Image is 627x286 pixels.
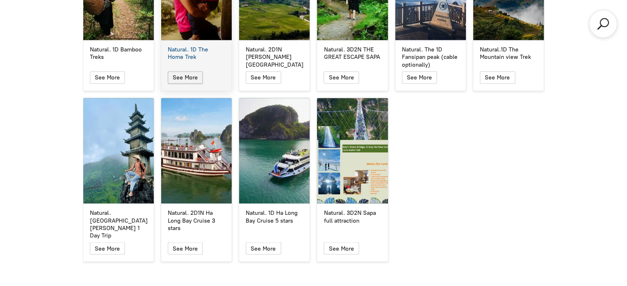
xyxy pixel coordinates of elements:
[324,46,381,60] div: Natural. 3D2N THE GREAT ESCAPE SAPA
[324,242,359,254] button: See More
[90,71,125,84] button: See More
[239,209,310,224] a: Natural. 1D Ha Long Bay Cruise 5 stars
[95,74,120,81] span: See More
[168,46,225,60] div: Natural. 1D The Home Trek
[168,71,203,84] button: See More
[83,46,154,60] a: Natural. 1D Bamboo Treks
[95,245,120,252] span: See More
[329,74,354,81] span: See More
[246,46,303,68] div: Natural. 2D1N [PERSON_NAME][GEOGRAPHIC_DATA]
[407,74,432,81] span: See More
[168,209,225,232] div: Natural. 2D1N Ha Long Bay Cruise 3 stars
[329,245,354,252] span: See More
[473,46,544,60] a: Natural.1D The Mountain view Trek
[173,74,198,81] span: See More
[161,46,232,60] a: Natural. 1D The Home Trek
[480,46,537,60] div: Natural.1D The Mountain view Trek
[246,242,281,254] button: See More
[251,74,276,81] span: See More
[596,16,611,31] a: Search products
[90,209,147,239] div: Natural. [GEOGRAPHIC_DATA][PERSON_NAME] 1 Day Trip
[324,71,359,84] button: See More
[161,98,232,204] a: Natural. 2D1N Ha Long Bay Cruise 3 stars
[480,71,515,84] button: See More
[90,242,125,254] button: See More
[251,245,276,252] span: See More
[161,209,232,232] a: Natural. 2D1N Ha Long Bay Cruise 3 stars
[317,46,387,60] a: Natural. 3D2N THE GREAT ESCAPE SAPA
[395,46,466,68] a: Natural. The 1D Fansipan peak (cable optionally)
[324,209,381,224] div: Natural. 3D2N Sapa full attraction
[239,46,310,68] a: Natural. 2D1N [PERSON_NAME][GEOGRAPHIC_DATA]
[402,71,437,84] button: See More
[239,98,310,204] a: Natural. 1D Ha Long Bay Cruise 5 stars
[317,98,387,204] a: Natural. 3D2N Sapa full attraction
[83,98,154,204] a: Natural. Ninh Binh 1 Day Trip
[246,209,303,224] div: Natural. 1D Ha Long Bay Cruise 5 stars
[246,71,281,84] button: See More
[83,209,154,239] a: Natural. [GEOGRAPHIC_DATA][PERSON_NAME] 1 Day Trip
[317,209,387,224] a: Natural. 3D2N Sapa full attraction
[168,242,203,254] button: See More
[402,46,459,68] div: Natural. The 1D Fansipan peak (cable optionally)
[90,46,147,60] div: Natural. 1D Bamboo Treks
[173,245,198,252] span: See More
[485,74,510,81] span: See More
